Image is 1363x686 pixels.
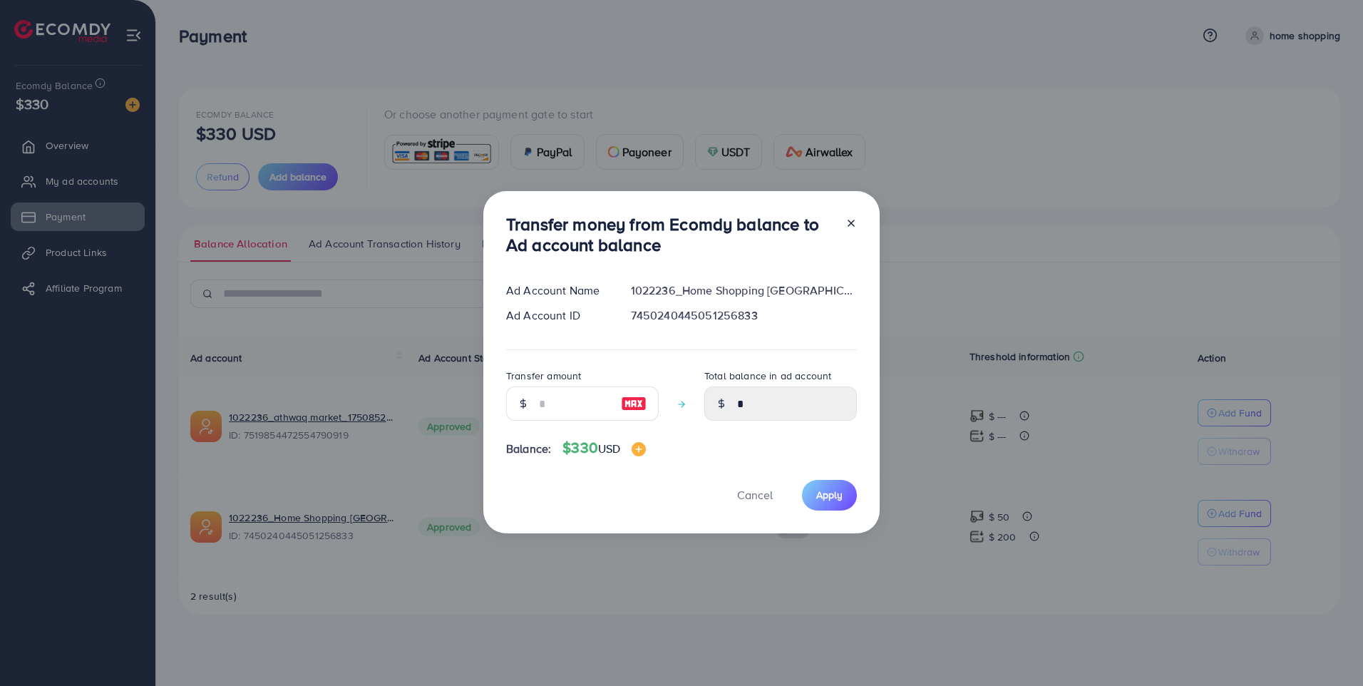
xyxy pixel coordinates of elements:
[495,307,619,324] div: Ad Account ID
[562,439,646,457] h4: $330
[704,369,831,383] label: Total balance in ad account
[598,441,620,456] span: USD
[506,441,551,457] span: Balance:
[621,395,647,412] img: image
[495,282,619,299] div: Ad Account Name
[619,282,868,299] div: 1022236_Home Shopping [GEOGRAPHIC_DATA]
[719,480,791,511] button: Cancel
[816,488,843,502] span: Apply
[632,442,646,456] img: image
[1302,622,1352,675] iframe: Chat
[619,307,868,324] div: 7450240445051256833
[506,369,581,383] label: Transfer amount
[737,487,773,503] span: Cancel
[506,214,834,255] h3: Transfer money from Ecomdy balance to Ad account balance
[802,480,857,511] button: Apply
